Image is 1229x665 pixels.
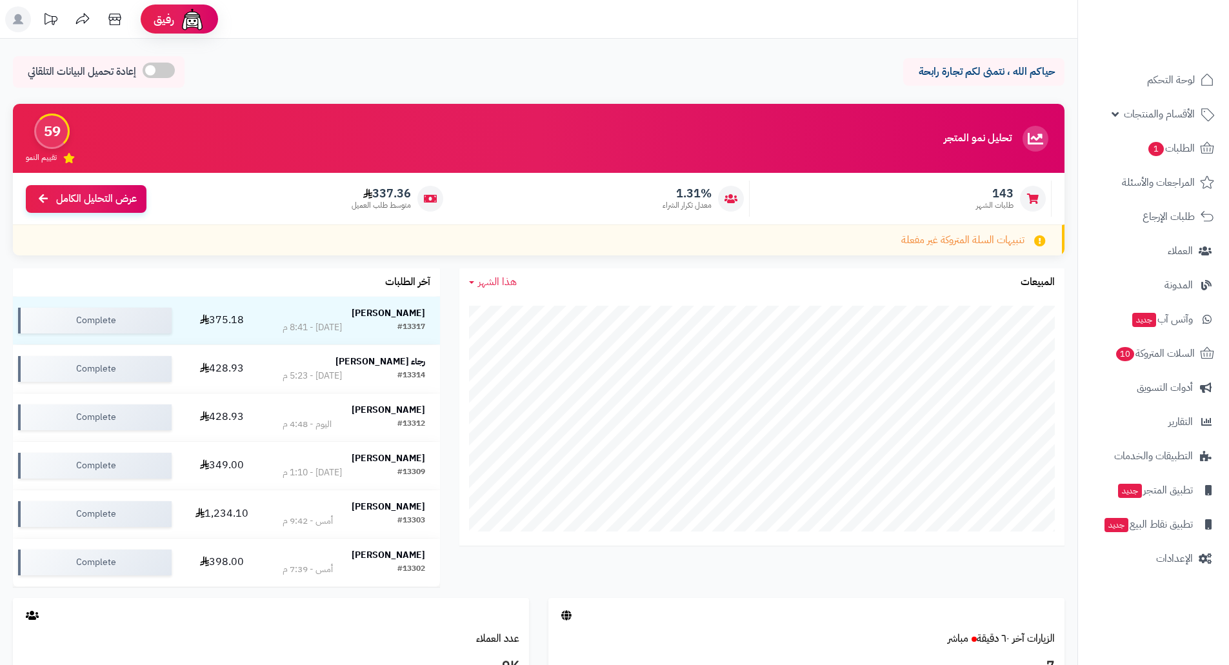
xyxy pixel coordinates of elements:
a: عرض التحليل الكامل [26,185,146,213]
span: تقييم النمو [26,152,57,163]
a: المدونة [1086,270,1221,301]
span: التطبيقات والخدمات [1114,447,1193,465]
a: تطبيق نقاط البيعجديد [1086,509,1221,540]
span: جديد [1104,518,1128,532]
div: [DATE] - 5:23 م [283,370,342,382]
td: 349.00 [177,442,268,490]
a: عدد العملاء [476,631,519,646]
span: العملاء [1168,242,1193,260]
div: #13317 [397,321,425,334]
span: تنبيهات السلة المتروكة غير مفعلة [901,233,1024,248]
p: حياكم الله ، نتمنى لكم تجارة رابحة [913,65,1055,79]
div: #13303 [397,515,425,528]
td: 398.00 [177,539,268,586]
span: طلبات الإرجاع [1143,208,1195,226]
span: 10 [1116,347,1134,361]
a: لوحة التحكم [1086,65,1221,95]
a: هذا الشهر [469,275,517,290]
span: 1.31% [663,186,712,201]
a: الإعدادات [1086,543,1221,574]
a: الزيارات آخر ٦٠ دقيقةمباشر [948,631,1055,646]
div: Complete [18,308,172,333]
span: السلات المتروكة [1115,344,1195,362]
span: عرض التحليل الكامل [56,192,137,206]
h3: المبيعات [1021,277,1055,288]
a: السلات المتروكة10 [1086,338,1221,369]
div: Complete [18,453,172,479]
span: رفيق [154,12,174,27]
a: أدوات التسويق [1086,372,1221,403]
span: وآتس آب [1131,310,1193,328]
td: 428.93 [177,393,268,441]
span: لوحة التحكم [1147,71,1195,89]
div: #13309 [397,466,425,479]
a: التقارير [1086,406,1221,437]
div: [DATE] - 1:10 م [283,466,342,479]
a: تطبيق المتجرجديد [1086,475,1221,506]
span: متوسط طلب العميل [352,200,411,211]
img: logo-2.png [1141,36,1217,63]
span: 143 [976,186,1014,201]
span: إعادة تحميل البيانات التلقائي [28,65,136,79]
strong: [PERSON_NAME] [352,500,425,513]
span: جديد [1132,313,1156,327]
a: تحديثات المنصة [34,6,66,35]
div: Complete [18,356,172,382]
strong: [PERSON_NAME] [352,306,425,320]
a: التطبيقات والخدمات [1086,441,1221,471]
span: 1 [1148,142,1164,156]
span: التقارير [1168,413,1193,431]
td: 428.93 [177,345,268,393]
strong: رجاء [PERSON_NAME] [335,355,425,368]
div: [DATE] - 8:41 م [283,321,342,334]
strong: [PERSON_NAME] [352,403,425,417]
div: #13312 [397,418,425,431]
span: تطبيق نقاط البيع [1103,515,1193,533]
td: 375.18 [177,297,268,344]
span: أدوات التسويق [1137,379,1193,397]
strong: [PERSON_NAME] [352,452,425,465]
h3: آخر الطلبات [385,277,430,288]
img: ai-face.png [179,6,205,32]
span: تطبيق المتجر [1117,481,1193,499]
span: الإعدادات [1156,550,1193,568]
div: اليوم - 4:48 م [283,418,332,431]
span: الأقسام والمنتجات [1124,105,1195,123]
td: 1,234.10 [177,490,268,538]
div: أمس - 7:39 م [283,563,333,576]
div: #13314 [397,370,425,382]
span: جديد [1118,484,1142,498]
span: الطلبات [1147,139,1195,157]
span: المدونة [1164,276,1193,294]
a: العملاء [1086,235,1221,266]
span: المراجعات والأسئلة [1122,174,1195,192]
h3: تحليل نمو المتجر [944,133,1012,144]
div: Complete [18,404,172,430]
strong: [PERSON_NAME] [352,548,425,562]
a: وآتس آبجديد [1086,304,1221,335]
div: Complete [18,501,172,527]
div: أمس - 9:42 م [283,515,333,528]
span: معدل تكرار الشراء [663,200,712,211]
a: المراجعات والأسئلة [1086,167,1221,198]
span: 337.36 [352,186,411,201]
span: طلبات الشهر [976,200,1014,211]
div: #13302 [397,563,425,576]
a: الطلبات1 [1086,133,1221,164]
div: Complete [18,550,172,575]
a: طلبات الإرجاع [1086,201,1221,232]
small: مباشر [948,631,968,646]
span: هذا الشهر [478,274,517,290]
